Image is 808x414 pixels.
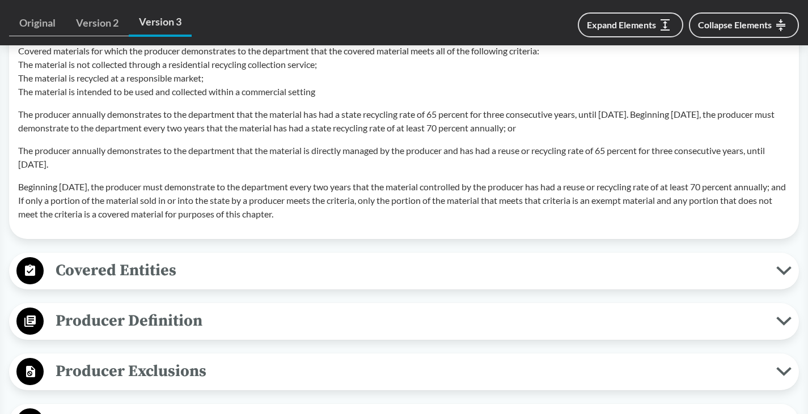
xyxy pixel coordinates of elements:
a: Version 3 [129,9,192,37]
button: Covered Entities [13,257,795,285]
p: The producer annually demonstrates to the department that the material is directly managed by the... [18,144,790,171]
p: Beginning [DATE], the producer must demonstrate to the department every two years that the materi... [18,180,790,221]
p: Covered materials for which the producer demonstrates to the department that the covered material... [18,44,790,99]
p: The producer annually demonstrates to the department that the material has had a state recycling ... [18,108,790,135]
button: Producer Definition [13,307,795,336]
span: Producer Exclusions [44,358,776,384]
button: Producer Exclusions [13,357,795,386]
button: Expand Elements [578,12,683,37]
a: Original [9,10,66,36]
button: Collapse Elements [689,12,799,38]
span: Covered Entities [44,258,776,283]
span: Producer Definition [44,308,776,334]
a: Version 2 [66,10,129,36]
